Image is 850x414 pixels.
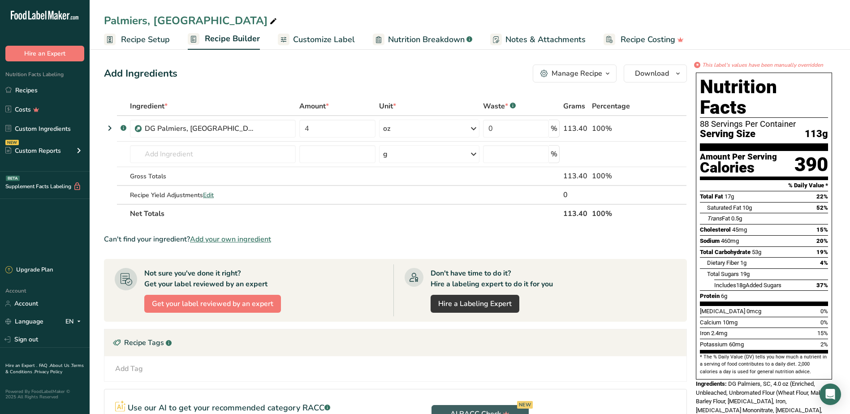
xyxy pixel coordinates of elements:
[700,341,728,348] span: Potassium
[5,140,19,145] div: NEW
[736,282,746,289] span: 18g
[817,330,828,336] span: 15%
[115,363,143,374] div: Add Tag
[145,123,257,134] div: DG Palmiers, [GEOGRAPHIC_DATA], 4.0 oz
[732,226,747,233] span: 45mg
[700,293,720,299] span: Protein
[700,77,828,118] h1: Nutrition Facts
[431,295,519,313] a: Hire a Labeling Expert
[700,120,828,129] div: 88 Servings Per Container
[820,319,828,326] span: 0%
[700,226,731,233] span: Cholesterol
[700,308,745,315] span: [MEDICAL_DATA]
[820,384,841,405] div: Open Intercom Messenger
[700,129,755,140] span: Serving Size
[592,123,644,134] div: 100%
[711,330,727,336] span: 2.4mg
[592,171,644,181] div: 100%
[130,190,296,200] div: Recipe Yield Adjustments
[128,204,561,223] th: Net Totals
[714,282,781,289] span: Includes Added Sugars
[740,259,746,266] span: 1g
[702,61,823,69] i: This label's values have been manually overridden
[729,341,744,348] span: 60mg
[383,149,388,160] div: g
[700,249,751,255] span: Total Carbohydrate
[820,308,828,315] span: 0%
[604,30,684,50] a: Recipe Costing
[104,329,686,356] div: Recipe Tags
[65,316,84,327] div: EN
[816,249,828,255] span: 19%
[144,295,281,313] button: Get your label reviewed by an expert
[505,34,586,46] span: Notes & Attachments
[483,101,516,112] div: Waste
[563,101,585,112] span: Grams
[490,30,586,50] a: Notes & Attachments
[820,259,828,266] span: 4%
[104,30,170,50] a: Recipe Setup
[190,234,271,245] span: Add your own ingredient
[723,319,738,326] span: 10mg
[130,172,296,181] div: Gross Totals
[205,33,260,45] span: Recipe Builder
[700,161,777,174] div: Calories
[563,190,589,200] div: 0
[35,369,62,375] a: Privacy Policy
[820,341,828,348] span: 2%
[431,268,553,289] div: Don't have time to do it? Hire a labeling expert to do it for you
[373,30,472,50] a: Nutrition Breakdown
[624,65,687,82] button: Download
[517,401,533,409] div: NEW
[816,282,828,289] span: 37%
[5,314,43,329] a: Language
[130,101,168,112] span: Ingredient
[563,123,589,134] div: 113.40
[104,66,177,81] div: Add Ingredients
[696,380,727,387] span: Ingredients:
[592,101,630,112] span: Percentage
[533,65,617,82] button: Manage Recipe
[721,237,739,244] span: 460mg
[740,271,750,277] span: 19g
[721,293,727,299] span: 6g
[725,193,734,200] span: 17g
[700,193,723,200] span: Total Fat
[816,226,828,233] span: 15%
[121,34,170,46] span: Recipe Setup
[130,145,296,163] input: Add Ingredient
[700,237,720,244] span: Sodium
[700,330,710,336] span: Iron
[278,30,355,50] a: Customize Label
[635,68,669,79] span: Download
[188,29,260,50] a: Recipe Builder
[590,204,646,223] th: 100%
[5,46,84,61] button: Hire an Expert
[383,123,390,134] div: oz
[707,204,741,211] span: Saturated Fat
[5,362,37,369] a: Hire an Expert .
[621,34,675,46] span: Recipe Costing
[707,215,730,222] span: Fat
[128,402,330,414] p: Use our AI to get your recommended category RACC
[104,13,279,29] div: Palmiers, [GEOGRAPHIC_DATA]
[379,101,396,112] span: Unit
[293,34,355,46] span: Customize Label
[152,298,273,309] span: Get your label reviewed by an expert
[388,34,465,46] span: Nutrition Breakdown
[203,191,214,199] span: Edit
[700,180,828,191] section: % Daily Value *
[5,362,84,375] a: Terms & Conditions .
[816,237,828,244] span: 20%
[5,389,84,400] div: Powered By FoodLabelMaker © 2025 All Rights Reserved
[552,68,602,79] div: Manage Recipe
[707,271,739,277] span: Total Sugars
[5,266,53,275] div: Upgrade Plan
[563,171,589,181] div: 113.40
[5,146,61,155] div: Custom Reports
[707,259,739,266] span: Dietary Fiber
[561,204,591,223] th: 113.40
[104,234,687,245] div: Can't find your ingredient?
[746,308,761,315] span: 0mcg
[816,204,828,211] span: 52%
